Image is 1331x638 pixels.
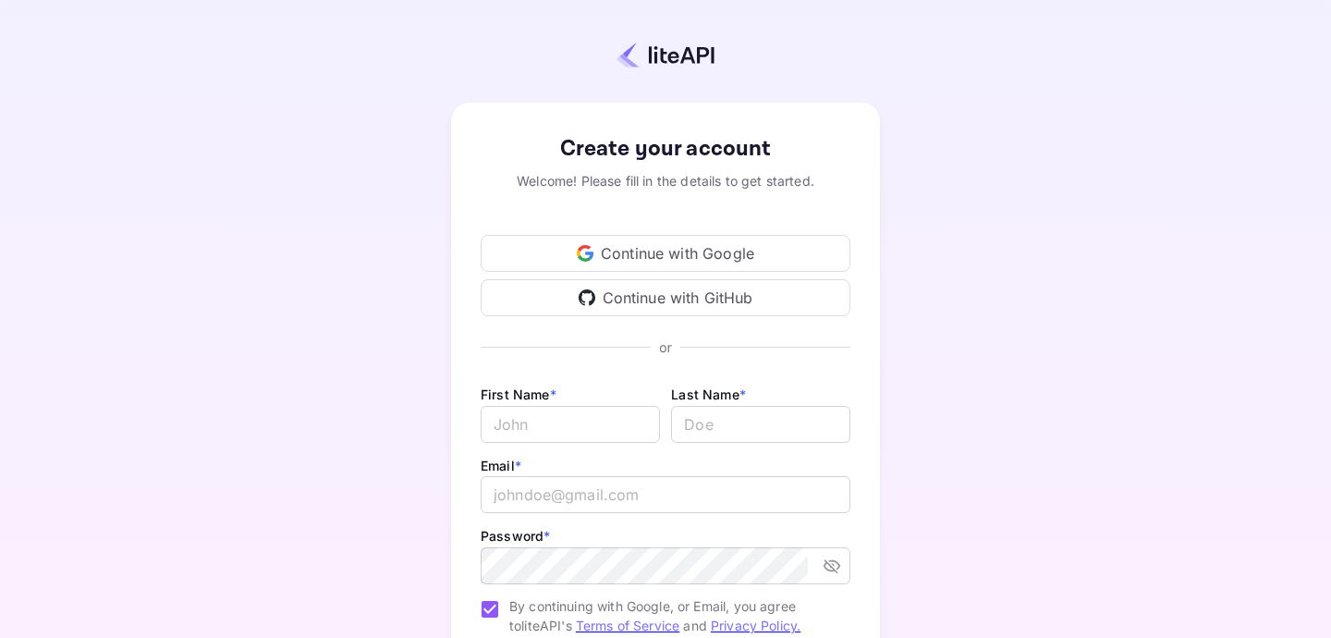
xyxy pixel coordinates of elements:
[711,618,800,633] a: Privacy Policy.
[481,386,556,402] label: First Name
[481,235,850,272] div: Continue with Google
[671,386,746,402] label: Last Name
[815,549,849,583] button: toggle password visibility
[481,171,850,190] div: Welcome! Please fill in the details to get started.
[481,406,660,443] input: John
[576,618,679,633] a: Terms of Service
[481,476,850,513] input: johndoe@gmail.com
[481,279,850,316] div: Continue with GitHub
[509,596,836,635] span: By continuing with Google, or Email, you agree to liteAPI's and
[481,458,521,473] label: Email
[481,528,550,544] label: Password
[617,42,714,68] img: liteapi
[481,132,850,166] div: Create your account
[671,406,850,443] input: Doe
